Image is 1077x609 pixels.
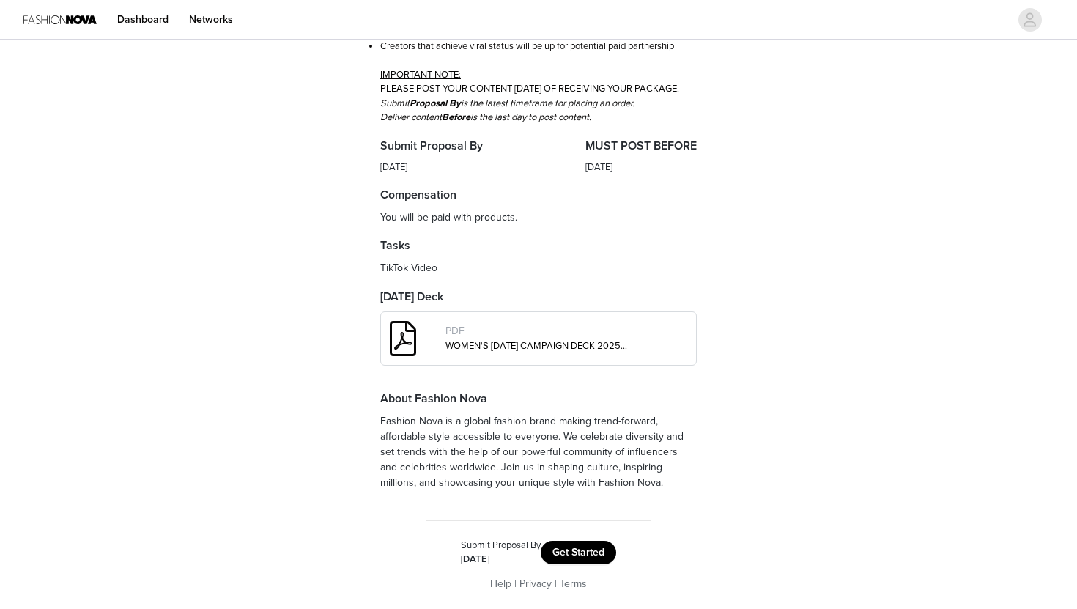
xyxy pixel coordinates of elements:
span: PDF [445,325,465,337]
h4: Compensation [380,186,697,204]
h4: Tasks [380,237,697,254]
span: Creators that achieve viral status will be up for potential paid partnership [380,40,674,52]
a: Privacy [519,577,552,590]
span: | [514,577,517,590]
h4: About Fashion Nova [380,390,697,407]
div: [DATE] [380,160,483,175]
h4: Submit Proposal By [380,137,483,155]
span: | [555,577,557,590]
em: Deliver content is the last day to post content. [380,111,591,123]
span: PLEASE POST YOUR CONTENT [DATE] OF RECEIVING YOUR PACKAGE. [380,83,679,95]
p: You will be paid with products. [380,210,697,225]
button: Get Started [541,541,616,564]
a: Terms [560,577,587,590]
div: [DATE] [585,160,697,175]
strong: Proposal By [410,97,461,109]
a: Dashboard [108,3,177,36]
div: avatar [1023,8,1037,32]
span: TikTok Video [380,262,437,274]
div: Submit Proposal By [461,539,541,553]
img: Fashion Nova Logo [23,3,97,36]
strong: Before [442,111,470,123]
a: Help [490,577,511,590]
p: Fashion Nova is a global fashion brand making trend-forward, affordable style accessible to every... [380,413,697,490]
em: Submit is the latest timeframe for placing an order. [380,97,634,109]
h4: [DATE] Deck [380,288,697,306]
a: WOMEN'S [DATE] CAMPAIGN DECK 2025 (1).pdf [445,340,648,352]
div: [DATE] [461,553,541,567]
h4: MUST POST BEFORE [585,137,697,155]
span: IMPORTANT NOTE: [380,69,461,81]
a: Networks [180,3,242,36]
